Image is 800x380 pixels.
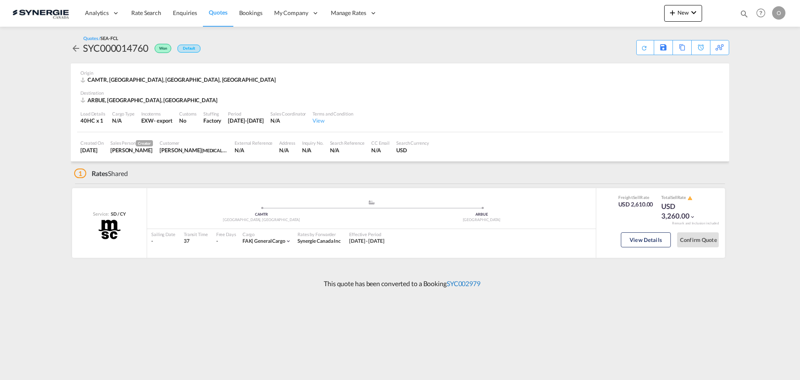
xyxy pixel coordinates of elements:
[131,9,161,16] span: Rate Search
[690,214,695,220] md-icon: icon-chevron-down
[80,140,104,146] div: Created On
[151,212,372,217] div: CAMTR
[71,41,83,55] div: icon-arrow-left
[740,9,749,22] div: icon-magnify
[312,111,353,117] div: Terms and Condition
[80,90,720,96] div: Destination
[80,117,105,124] div: 40HC x 1
[687,195,692,201] button: icon-alert
[71,43,81,53] md-icon: icon-arrow-left
[331,9,366,17] span: Manage Rates
[667,9,699,16] span: New
[270,111,306,117] div: Sales Coordinator
[330,140,365,146] div: Search Reference
[203,111,221,117] div: Stuffing
[173,9,197,16] span: Enquiries
[252,238,253,244] span: |
[159,46,169,54] span: Won
[349,231,385,237] div: Effective Period
[242,238,285,245] div: general cargo
[396,146,429,154] div: USD
[689,8,699,18] md-icon: icon-chevron-down
[12,4,69,23] img: 1f56c880d42311ef80fc7dca854c8e59.png
[160,140,228,146] div: Customer
[297,231,341,237] div: Rates by Forwarder
[216,231,236,237] div: Free Days
[654,40,672,55] div: Save As Template
[109,211,125,217] div: SD / CY
[80,146,104,154] div: 15 Sep 2025
[151,217,372,223] div: [GEOGRAPHIC_DATA], [GEOGRAPHIC_DATA]
[754,6,768,20] span: Help
[160,146,228,154] div: Francisco Muñoz
[112,117,135,124] div: N/A
[184,238,208,245] div: 37
[136,140,153,146] span: Creator
[151,238,175,245] div: -
[618,200,653,209] div: USD 2,610.00
[148,41,173,55] div: Won
[279,140,295,146] div: Address
[618,194,653,200] div: Freight Rate
[228,111,264,117] div: Period
[270,117,306,124] div: N/A
[641,45,647,51] md-icon: icon-refresh
[667,8,677,18] md-icon: icon-plus 400-fg
[83,35,118,41] div: Quotes /SEA-FCL
[177,45,200,53] div: Default
[235,140,272,146] div: External Reference
[141,111,172,117] div: Incoterms
[80,111,105,117] div: Load Details
[371,146,390,154] div: N/A
[203,117,221,124] div: Factory Stuffing
[772,6,785,20] div: O
[80,70,720,76] div: Origin
[92,169,108,177] span: Rates
[100,35,118,41] span: SEA-FCL
[154,117,172,124] div: - export
[279,146,295,154] div: N/A
[297,238,341,245] div: Synergie Canada Inc
[83,41,148,55] div: SYC000014760
[274,9,308,17] span: My Company
[235,146,272,154] div: N/A
[661,201,703,221] div: USD 3,260.00
[112,111,135,117] div: Cargo Type
[633,195,640,200] span: Sell
[621,232,671,247] button: View Details
[80,96,220,104] div: ARBUE, Buenos Aires, Asia Pacific
[80,76,278,83] div: CAMTR, Montreal, QC, Americas
[179,117,197,124] div: No
[330,146,365,154] div: N/A
[179,111,197,117] div: Customs
[285,238,291,244] md-icon: icon-chevron-down
[242,238,255,244] span: FAK
[396,140,429,146] div: Search Currency
[297,238,341,244] span: Synergie Canada Inc
[209,9,227,16] span: Quotes
[74,169,128,178] div: Shared
[320,279,480,288] p: This quote has been converted to a Booking
[349,238,385,244] span: [DATE] - [DATE]
[184,231,208,237] div: Transit Time
[666,221,725,226] div: Remark and Inclusion included
[372,217,592,223] div: [GEOGRAPHIC_DATA]
[349,238,385,245] div: 15 Sep 2025 - 30 Sep 2025
[671,195,677,200] span: Sell
[661,194,703,201] div: Total Rate
[151,231,175,237] div: Sailing Date
[87,76,276,83] span: CAMTR, [GEOGRAPHIC_DATA], [GEOGRAPHIC_DATA], [GEOGRAPHIC_DATA]
[239,9,262,16] span: Bookings
[202,147,281,154] span: [MEDICAL_DATA] Transport Service S.A
[677,232,719,247] button: Confirm Quote
[110,140,153,146] div: Sales Person
[302,146,323,154] div: N/A
[110,146,153,154] div: Daniel Dico
[242,231,291,237] div: Cargo
[97,219,122,240] img: MSC
[754,6,772,21] div: Help
[302,140,323,146] div: Inquiry No.
[216,238,218,245] div: -
[312,117,353,124] div: View
[367,200,377,204] md-icon: assets/icons/custom/ship-fill.svg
